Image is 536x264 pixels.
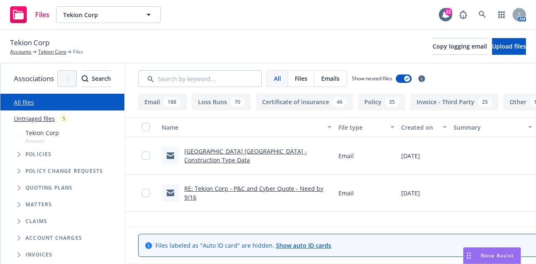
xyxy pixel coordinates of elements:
[138,94,187,110] button: Email
[276,241,331,249] a: Show auto ID cards
[14,114,55,123] a: Untriaged files
[0,127,124,263] div: Tree Example
[58,114,70,123] div: 5
[38,48,66,56] a: Tekion Corp
[492,42,526,50] span: Upload files
[492,38,526,55] button: Upload files
[7,3,53,26] a: Files
[385,97,399,107] div: 35
[155,241,331,250] span: Files labeled as "Auto ID card" are hidden.
[338,151,354,160] span: Email
[163,97,180,107] div: 188
[26,152,52,157] span: Policies
[10,37,49,48] span: Tekion Corp
[445,8,452,15] div: 22
[338,189,354,197] span: Email
[410,94,498,110] button: Invoice - Third Party
[142,151,150,160] input: Toggle Row Selected
[474,6,491,23] a: Search
[142,189,150,197] input: Toggle Row Selected
[478,97,492,107] div: 25
[26,236,82,241] span: Account charges
[82,71,111,87] div: Search
[401,123,438,132] div: Created on
[63,10,136,19] span: Tekion Corp
[142,123,150,131] input: Select all
[26,185,73,190] span: Quoting plans
[184,147,307,164] a: [GEOGRAPHIC_DATA] [GEOGRAPHIC_DATA] - Construction Type Data
[332,97,347,107] div: 46
[335,117,398,137] button: File type
[26,137,59,144] span: Account
[463,247,521,264] button: Nova Assist
[26,169,103,174] span: Policy change requests
[82,70,111,87] button: SearchSearch
[464,248,474,264] div: Drag to move
[82,75,88,82] svg: Search
[401,151,420,160] span: [DATE]
[454,123,523,132] div: Summary
[14,98,34,106] a: All files
[274,74,281,83] span: All
[321,74,340,83] span: Emails
[56,6,161,23] button: Tekion Corp
[401,189,420,197] span: [DATE]
[26,202,52,207] span: Matters
[493,6,510,23] a: Switch app
[184,185,323,201] a: RE: Tekion Corp - P&C and Cyber Quote - Need by 9/16
[10,48,31,56] a: Accounts
[256,94,353,110] button: Certificate of insurance
[26,219,47,224] span: Claims
[433,38,487,55] button: Copy logging email
[73,48,83,56] span: Files
[138,70,262,87] input: Search by keyword...
[352,75,392,82] span: Show nested files
[358,94,405,110] button: Policy
[450,117,536,137] button: Summary
[433,42,487,50] span: Copy logging email
[295,74,307,83] span: Files
[162,123,322,132] div: Name
[338,123,385,132] div: File type
[14,73,54,84] span: Associations
[158,117,335,137] button: Name
[26,128,59,137] span: Tekion Corp
[455,6,472,23] a: Report a Bug
[230,97,245,107] div: 70
[398,117,450,137] button: Created on
[192,94,251,110] button: Loss Runs
[481,252,514,259] span: Nova Assist
[26,252,53,257] span: Invoices
[35,11,49,18] span: Files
